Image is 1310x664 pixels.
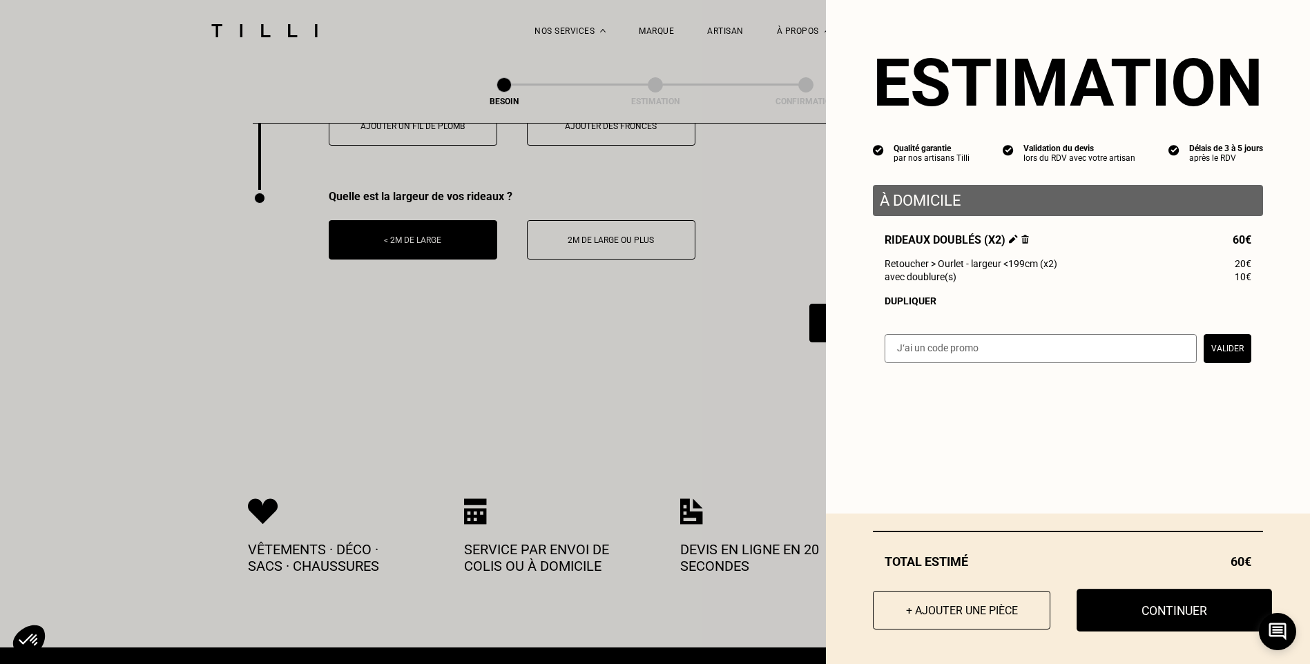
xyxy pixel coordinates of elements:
div: Dupliquer [885,295,1251,306]
div: après le RDV [1189,153,1263,163]
img: icon list info [873,144,884,156]
span: 10€ [1235,271,1251,282]
span: 60€ [1231,554,1251,569]
span: 20€ [1235,258,1251,269]
div: par nos artisans Tilli [894,153,970,163]
div: Total estimé [873,554,1263,569]
p: À domicile [880,192,1256,209]
span: avec doublure(s) [885,271,956,282]
button: Continuer [1077,589,1272,632]
div: Délais de 3 à 5 jours [1189,144,1263,153]
img: Supprimer [1021,235,1029,244]
button: + Ajouter une pièce [873,591,1050,629]
div: lors du RDV avec votre artisan [1023,153,1135,163]
div: Validation du devis [1023,144,1135,153]
span: 60€ [1233,233,1251,246]
img: Éditer [1009,235,1018,244]
span: Rideaux doublés (x2) [885,233,1029,246]
div: Qualité garantie [894,144,970,153]
img: icon list info [1168,144,1179,156]
button: Valider [1204,334,1251,363]
section: Estimation [873,44,1263,121]
img: icon list info [1003,144,1014,156]
input: J‘ai un code promo [885,334,1197,363]
span: Retoucher > Ourlet - largeur <199cm (x2) [885,258,1057,269]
